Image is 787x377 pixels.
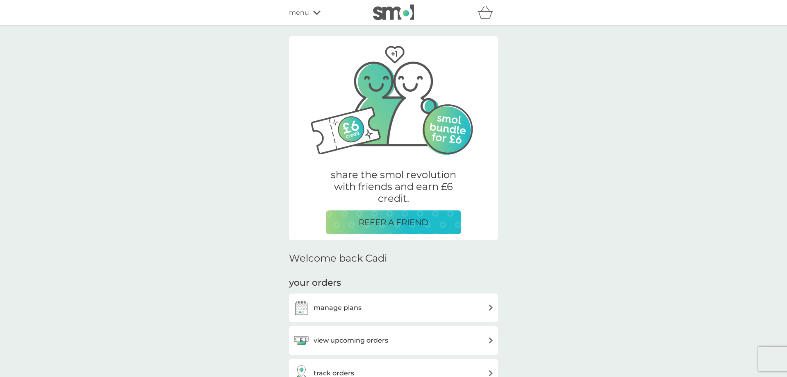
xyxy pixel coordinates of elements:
img: Two friends, one with their arm around the other. [301,36,486,159]
h3: your orders [289,277,341,289]
img: arrow right [488,370,494,376]
span: menu [289,7,309,18]
p: REFER A FRIEND [359,216,428,229]
img: arrow right [488,305,494,311]
h2: Welcome back Cadi [289,253,387,264]
button: REFER A FRIEND [326,210,461,234]
h3: manage plans [314,303,362,313]
img: arrow right [488,337,494,343]
p: share the smol revolution with friends and earn £6 credit. [326,169,461,204]
h3: view upcoming orders [314,335,388,346]
img: smol [373,5,414,20]
a: Two friends, one with their arm around the other.share the smol revolution with friends and earn ... [289,37,498,240]
div: basket [478,5,498,21]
